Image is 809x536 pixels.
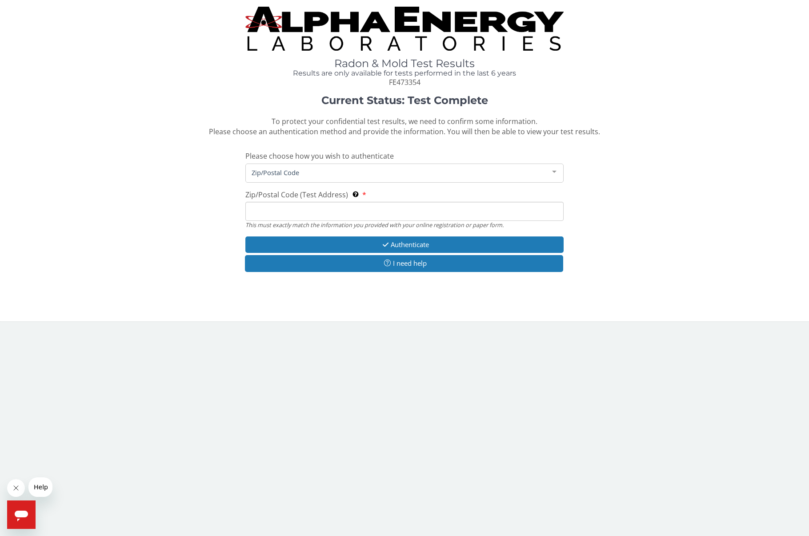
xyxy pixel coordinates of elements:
iframe: Message from company [28,477,52,497]
span: Zip/Postal Code (Test Address) [245,190,348,200]
iframe: Button to launch messaging window [7,500,36,529]
span: Please choose how you wish to authenticate [245,151,394,161]
span: FE473354 [389,77,421,87]
strong: Current Status: Test Complete [321,94,488,107]
iframe: Close message [7,479,25,497]
button: Authenticate [245,236,564,253]
h1: Radon & Mold Test Results [245,58,564,69]
div: This must exactly match the information you provided with your online registration or paper form. [245,221,564,229]
h4: Results are only available for tests performed in the last 6 years [245,69,564,77]
button: I need help [245,255,563,272]
span: Zip/Postal Code [249,168,545,177]
span: To protect your confidential test results, we need to confirm some information. Please choose an ... [209,116,600,136]
img: TightCrop.jpg [245,7,564,51]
